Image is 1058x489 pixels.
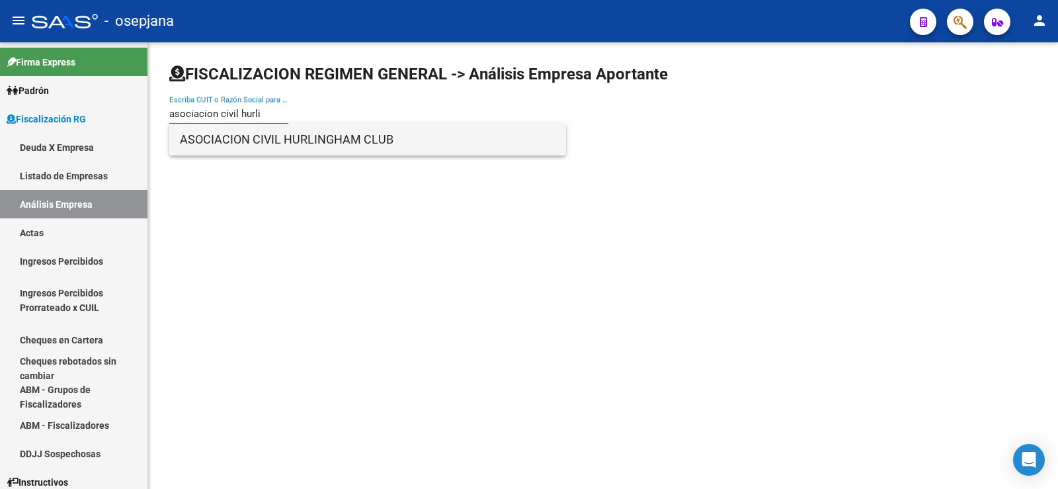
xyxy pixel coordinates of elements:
span: Fiscalización RG [7,112,86,126]
div: Open Intercom Messenger [1013,444,1045,476]
span: ASOCIACION CIVIL HURLINGHAM CLUB [180,124,555,156]
mat-icon: menu [11,13,26,28]
span: Firma Express [7,55,75,69]
span: Padrón [7,83,49,98]
span: - osepjana [104,7,174,36]
mat-icon: person [1032,13,1047,28]
h1: FISCALIZACION REGIMEN GENERAL -> Análisis Empresa Aportante [169,64,668,85]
